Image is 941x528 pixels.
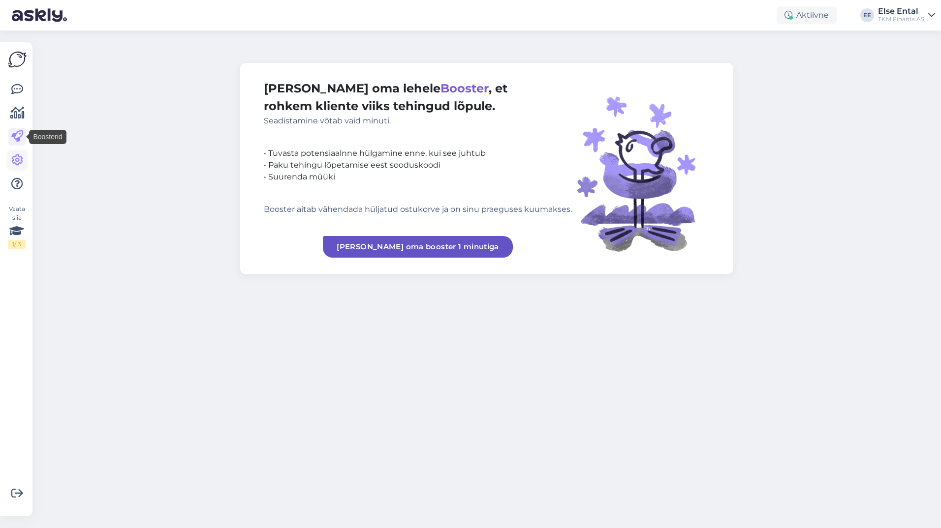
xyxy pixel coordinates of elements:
div: 1 / 3 [8,240,26,249]
div: Aktiivne [777,6,837,24]
img: Askly Logo [8,50,27,69]
div: Seadistamine võtab vaid minuti. [264,115,572,127]
a: Else EntalTKM Finants AS [878,7,935,23]
div: • Suurenda müüki [264,171,572,183]
div: Booster aitab vähendada hüljatud ostukorve ja on sinu praeguses kuumakses. [264,204,572,215]
a: [PERSON_NAME] oma booster 1 minutiga [323,236,513,258]
div: Else Ental [878,7,924,15]
span: Booster [440,81,489,95]
div: TKM Finants AS [878,15,924,23]
div: Vaata siia [8,205,26,249]
div: • Paku tehingu lõpetamise eest sooduskoodi [264,159,572,171]
div: EE [860,8,874,22]
div: Boosterid [29,130,66,144]
div: • Tuvasta potensiaalnne hülgamine enne, kui see juhtub [264,147,572,159]
div: [PERSON_NAME] oma lehele , et rohkem kliente viiks tehingud lõpule. [264,80,572,127]
img: illustration [572,80,710,258]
